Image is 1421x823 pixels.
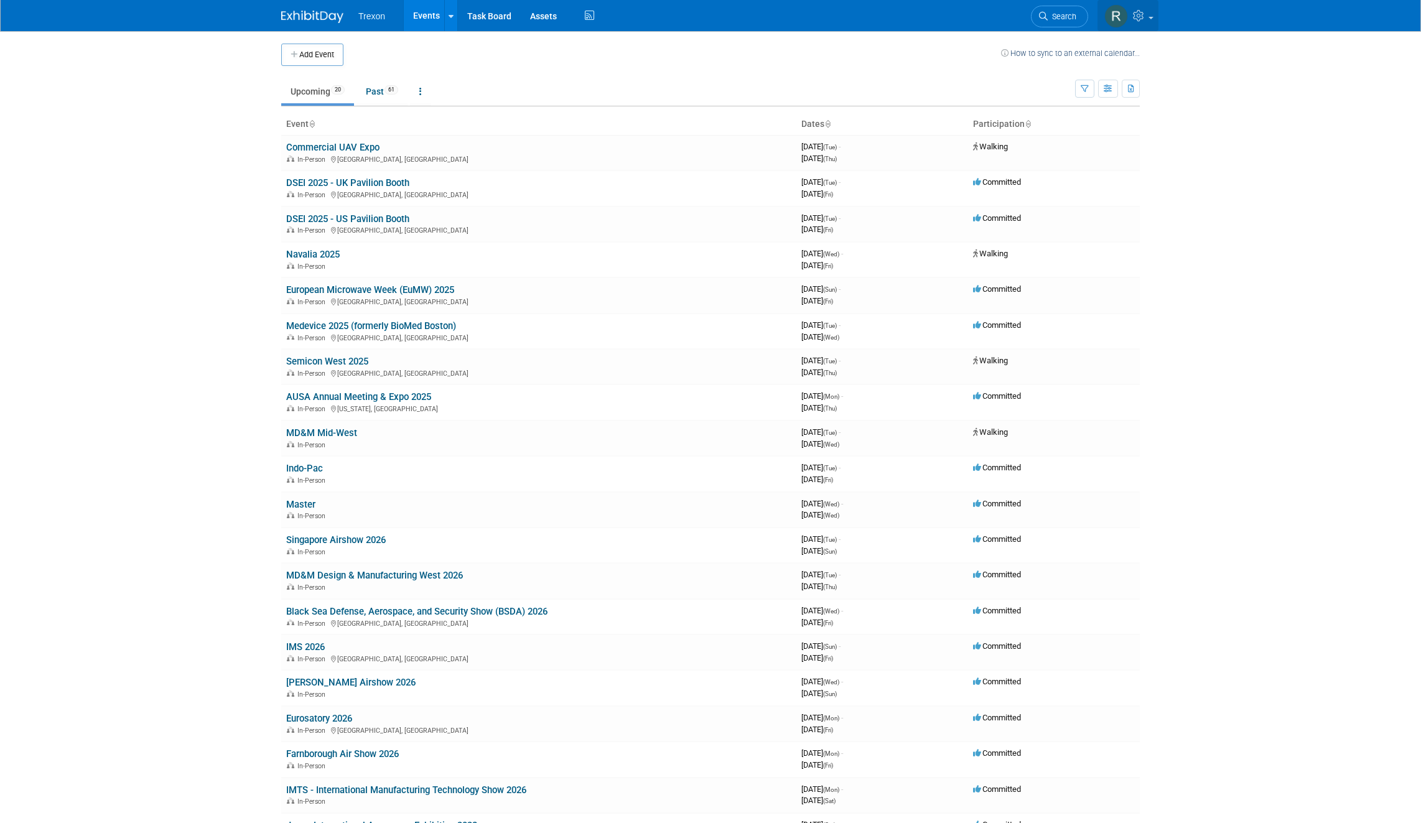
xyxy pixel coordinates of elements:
span: In-Person [297,655,329,663]
span: (Tue) [823,179,837,186]
a: Eurosatory 2026 [286,713,352,724]
span: [DATE] [801,475,833,484]
span: - [839,570,841,579]
span: In-Person [297,690,329,699]
span: - [841,499,843,508]
span: [DATE] [801,439,839,449]
a: Semicon West 2025 [286,356,368,367]
a: Indo-Pac [286,463,323,474]
span: - [839,284,841,294]
span: (Fri) [823,298,833,305]
span: In-Person [297,477,329,485]
span: Committed [973,177,1021,187]
span: Search [1048,12,1076,21]
span: (Fri) [823,655,833,662]
a: DSEI 2025 - US Pavilion Booth [286,213,409,225]
span: In-Person [297,762,329,770]
span: [DATE] [801,582,837,591]
img: In-Person Event [287,405,294,411]
span: [DATE] [801,356,841,365]
span: [DATE] [801,677,843,686]
span: (Mon) [823,750,839,757]
span: Walking [973,356,1008,365]
div: [GEOGRAPHIC_DATA], [GEOGRAPHIC_DATA] [286,154,791,164]
a: MD&M Design & Manufacturing West 2026 [286,570,463,581]
span: [DATE] [801,320,841,330]
a: AUSA Annual Meeting & Expo 2025 [286,391,431,402]
span: In-Person [297,263,329,271]
img: In-Person Event [287,263,294,269]
div: [US_STATE], [GEOGRAPHIC_DATA] [286,403,791,413]
span: [DATE] [801,725,833,734]
span: [DATE] [801,510,839,519]
img: In-Person Event [287,441,294,447]
span: - [839,213,841,223]
img: In-Person Event [287,298,294,304]
span: (Mon) [823,715,839,722]
span: - [839,641,841,651]
span: (Thu) [823,370,837,376]
span: (Tue) [823,465,837,472]
div: [GEOGRAPHIC_DATA], [GEOGRAPHIC_DATA] [286,653,791,663]
img: In-Person Event [287,512,294,518]
span: [DATE] [801,177,841,187]
span: [DATE] [801,546,837,556]
span: 61 [384,85,398,95]
span: Committed [973,213,1021,223]
a: Medevice 2025 (formerly BioMed Boston) [286,320,456,332]
a: European Microwave Week (EuMW) 2025 [286,284,454,295]
span: (Tue) [823,144,837,151]
span: [DATE] [801,784,843,794]
img: In-Person Event [287,797,294,804]
span: In-Person [297,584,329,592]
a: IMTS - International Manufacturing Technology Show 2026 [286,784,526,796]
a: Singapore Airshow 2026 [286,534,386,546]
span: - [841,784,843,794]
div: [GEOGRAPHIC_DATA], [GEOGRAPHIC_DATA] [286,368,791,378]
span: - [839,320,841,330]
span: [DATE] [801,760,833,770]
span: Committed [973,606,1021,615]
span: [DATE] [801,748,843,758]
img: In-Person Event [287,334,294,340]
button: Add Event [281,44,343,66]
img: In-Person Event [287,584,294,590]
span: Walking [973,142,1008,151]
img: In-Person Event [287,370,294,376]
span: Committed [973,320,1021,330]
span: (Wed) [823,501,839,508]
span: (Tue) [823,322,837,329]
span: In-Person [297,405,329,413]
span: [DATE] [801,284,841,294]
span: (Mon) [823,786,839,793]
span: In-Person [297,797,329,806]
span: (Fri) [823,727,833,733]
span: [DATE] [801,403,837,412]
div: [GEOGRAPHIC_DATA], [GEOGRAPHIC_DATA] [286,189,791,199]
span: (Fri) [823,620,833,626]
span: (Sun) [823,643,837,650]
span: [DATE] [801,427,841,437]
span: (Mon) [823,393,839,400]
span: In-Person [297,548,329,556]
a: Sort by Event Name [309,119,315,129]
a: [PERSON_NAME] Airshow 2026 [286,677,416,688]
div: [GEOGRAPHIC_DATA], [GEOGRAPHIC_DATA] [286,332,791,342]
span: (Wed) [823,441,839,448]
span: In-Person [297,370,329,378]
img: In-Person Event [287,690,294,697]
span: Committed [973,641,1021,651]
a: How to sync to an external calendar... [1001,49,1140,58]
a: Sort by Start Date [824,119,831,129]
span: (Wed) [823,251,839,258]
span: [DATE] [801,225,833,234]
span: [DATE] [801,499,843,508]
img: In-Person Event [287,191,294,197]
span: [DATE] [801,296,833,305]
span: Committed [973,499,1021,508]
img: In-Person Event [287,762,294,768]
span: (Fri) [823,226,833,233]
span: [DATE] [801,261,833,270]
span: [DATE] [801,641,841,651]
span: In-Person [297,441,329,449]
